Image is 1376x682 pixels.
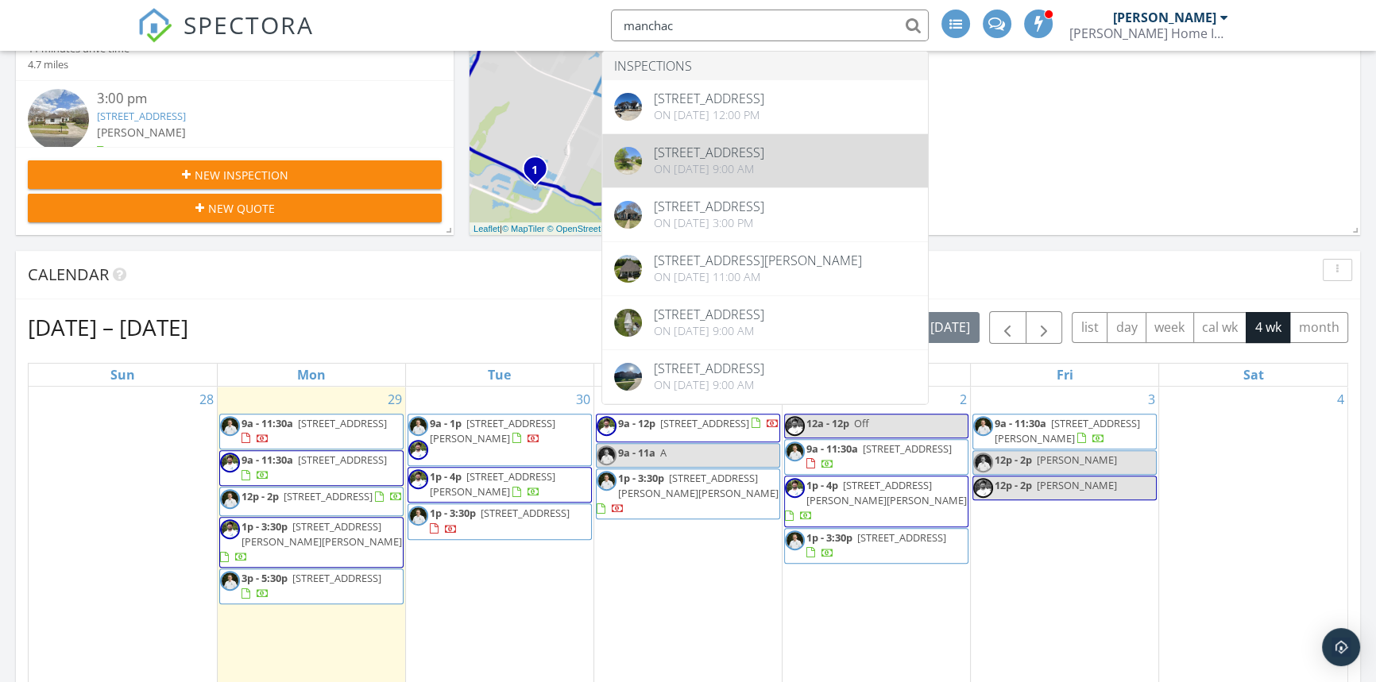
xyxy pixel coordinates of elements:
[107,364,138,386] a: Sunday
[995,453,1032,467] span: 12p - 2p
[614,147,642,175] img: streetview
[502,224,545,233] a: © MapTiler
[219,414,404,449] a: 9a - 11:30a [STREET_ADDRESS]
[1145,387,1158,412] a: Go to October 3, 2025
[1322,628,1360,666] div: Open Intercom Messenger
[473,224,500,233] a: Leaflet
[219,517,404,568] a: 1p - 3:30p [STREET_ADDRESS][PERSON_NAME][PERSON_NAME]
[430,416,555,445] a: 9a - 1p [STREET_ADDRESS][PERSON_NAME]
[1246,312,1290,343] button: 4 wk
[973,453,993,472] img: headshot.jpeg
[596,468,780,520] a: 1p - 3:30p [STREET_ADDRESS][PERSON_NAME][PERSON_NAME]
[242,453,293,467] span: 9a - 11:30a
[470,222,670,236] div: |
[854,416,869,430] span: Off
[973,478,993,498] img: a74a9671.jpg
[597,416,616,436] img: a74a9671.jpg
[654,109,764,121] div: On [DATE] 12:00 pm
[660,445,667,460] span: A
[573,387,593,412] a: Go to September 30, 2025
[1107,312,1146,343] button: day
[654,146,764,159] div: [STREET_ADDRESS]
[995,416,1140,445] a: 9a - 11:30a [STREET_ADDRESS][PERSON_NAME]
[284,489,373,503] span: [STREET_ADDRESS]
[596,414,780,442] a: 9a - 12p [STREET_ADDRESS]
[1193,312,1247,343] button: cal wk
[1069,25,1228,41] div: Whit Green Home Inspections LLC
[28,160,442,189] button: New Inspection
[618,416,779,430] a: 9a - 12p [STREET_ADDRESS]
[957,387,970,412] a: Go to October 2, 2025
[1240,364,1267,386] a: Saturday
[408,503,592,539] a: 1p - 3:30p [STREET_ADDRESS]
[137,21,314,55] a: SPECTORA
[430,506,476,520] span: 1p - 3:30p
[611,10,929,41] input: Search everything...
[597,471,779,515] a: 1p - 3:30p [STREET_ADDRESS][PERSON_NAME][PERSON_NAME]
[242,571,381,600] a: 3p - 5:30p [STREET_ADDRESS]
[535,168,545,178] div: 1728 Seawolf Dr, Baton Rouge, LA 70810
[547,224,666,233] a: © OpenStreetMap contributors
[785,478,967,522] a: 1p - 4p [STREET_ADDRESS][PERSON_NAME][PERSON_NAME]
[28,89,442,191] a: 3:00 pm [STREET_ADDRESS] [PERSON_NAME] 13 minutes drive time 5.4 miles
[28,89,89,150] img: streetview
[242,519,402,549] span: [STREET_ADDRESS][PERSON_NAME][PERSON_NAME]
[602,80,928,133] a: [STREET_ADDRESS] On [DATE] 12:00 pm
[654,92,764,105] div: [STREET_ADDRESS]
[242,416,293,430] span: 9a - 11:30a
[97,125,186,140] span: [PERSON_NAME]
[298,453,387,467] span: [STREET_ADDRESS]
[602,296,928,349] a: [STREET_ADDRESS] On [DATE] 9:00 am
[430,469,555,499] a: 1p - 4p [STREET_ADDRESS][PERSON_NAME]
[614,93,642,121] img: cover.jpg
[618,471,779,500] span: [STREET_ADDRESS][PERSON_NAME][PERSON_NAME]
[1053,364,1076,386] a: Friday
[485,364,514,386] a: Tuesday
[242,453,387,482] a: 9a - 11:30a [STREET_ADDRESS]
[995,416,1046,430] span: 9a - 11:30a
[614,201,642,229] img: data
[430,506,570,535] a: 1p - 3:30p [STREET_ADDRESS]
[660,416,749,430] span: [STREET_ADDRESS]
[654,308,764,321] div: [STREET_ADDRESS]
[654,362,764,375] div: [STREET_ADDRESS]
[219,450,404,486] a: 9a - 11:30a [STREET_ADDRESS]
[602,188,928,241] a: [STREET_ADDRESS] On [DATE] 3:00 pm
[806,478,967,507] span: [STREET_ADDRESS][PERSON_NAME][PERSON_NAME]
[1072,312,1107,343] button: list
[618,416,655,430] span: 9a - 12p
[28,194,442,222] button: New Quote
[242,519,288,534] span: 1p - 3:30p
[292,571,381,585] span: [STREET_ADDRESS]
[614,309,642,337] img: data
[1037,453,1117,467] span: [PERSON_NAME]
[219,487,404,515] a: 12p - 2p [STREET_ADDRESS]
[618,471,664,485] span: 1p - 3:30p
[989,311,1026,344] button: Previous
[597,445,616,465] img: headshot.jpeg
[1113,10,1216,25] div: [PERSON_NAME]
[785,441,805,461] img: headshot.jpeg
[972,414,1157,449] a: 9a - 11:30a [STREET_ADDRESS][PERSON_NAME]
[1334,387,1347,412] a: Go to October 4, 2025
[28,311,188,343] h2: [DATE] – [DATE]
[242,416,387,445] a: 9a - 11:30a [STREET_ADDRESS]
[242,489,279,503] span: 12p - 2p
[785,416,805,436] img: a74a9671.jpg
[995,416,1140,445] span: [STREET_ADDRESS][PERSON_NAME]
[408,440,428,460] img: a74a9671.jpg
[602,242,928,295] a: [STREET_ADDRESS][PERSON_NAME] On [DATE] 11:00 am
[785,530,805,550] img: headshot.jpeg
[408,469,428,489] img: a74a9671.jpg
[973,416,993,436] img: headshot.jpeg
[597,471,616,491] img: headshot.jpeg
[220,453,240,472] img: a74a9671.jpg
[184,8,314,41] span: SPECTORA
[1026,311,1063,344] button: Next
[784,528,968,564] a: 1p - 3:30p [STREET_ADDRESS]
[1146,312,1194,343] button: week
[531,164,538,175] i: 1
[408,414,592,466] a: 9a - 1p [STREET_ADDRESS][PERSON_NAME]
[806,441,858,456] span: 9a - 11:30a
[784,476,968,527] a: 1p - 4p [STREET_ADDRESS][PERSON_NAME][PERSON_NAME]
